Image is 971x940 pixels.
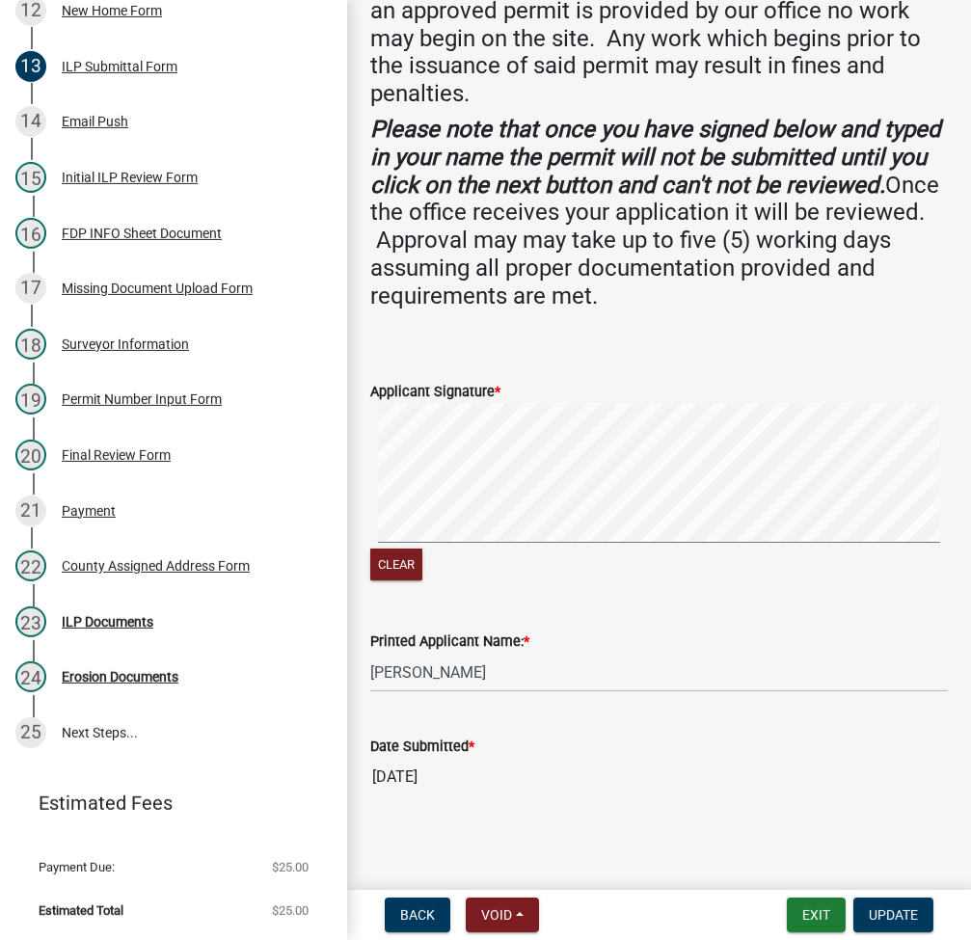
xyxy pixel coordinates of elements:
[15,717,46,748] div: 25
[15,661,46,692] div: 24
[15,440,46,470] div: 20
[15,162,46,193] div: 15
[481,907,512,923] span: Void
[39,861,115,873] span: Payment Due:
[15,218,46,249] div: 16
[370,116,941,199] strong: Please note that once you have signed below and typed in your name the permit will not be submitt...
[400,907,435,923] span: Back
[385,898,450,932] button: Back
[370,549,422,580] button: Clear
[15,329,46,360] div: 18
[15,784,316,822] a: Estimated Fees
[62,4,162,17] div: New Home Form
[466,898,539,932] button: Void
[62,615,153,629] div: ILP Documents
[869,907,918,923] span: Update
[15,606,46,637] div: 23
[62,227,222,240] div: FDP INFO Sheet Document
[62,504,116,518] div: Payment
[62,392,222,406] div: Permit Number Input Form
[787,898,846,932] button: Exit
[39,904,123,917] span: Estimated Total
[370,116,948,310] h4: Once the office receives your application it will be reviewed. Approval may may take up to five (...
[370,740,474,754] label: Date Submitted
[15,106,46,137] div: 14
[62,171,198,184] div: Initial ILP Review Form
[272,861,309,873] span: $25.00
[15,51,46,82] div: 13
[62,670,178,684] div: Erosion Documents
[370,635,529,649] label: Printed Applicant Name:
[62,115,128,128] div: Email Push
[62,337,189,351] div: Surveyor Information
[15,551,46,581] div: 22
[15,273,46,304] div: 17
[370,386,500,399] label: Applicant Signature
[272,904,309,917] span: $25.00
[62,559,250,573] div: County Assigned Address Form
[15,384,46,415] div: 19
[62,282,253,295] div: Missing Document Upload Form
[62,448,171,462] div: Final Review Form
[62,60,177,73] div: ILP Submittal Form
[15,496,46,526] div: 21
[853,898,933,932] button: Update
